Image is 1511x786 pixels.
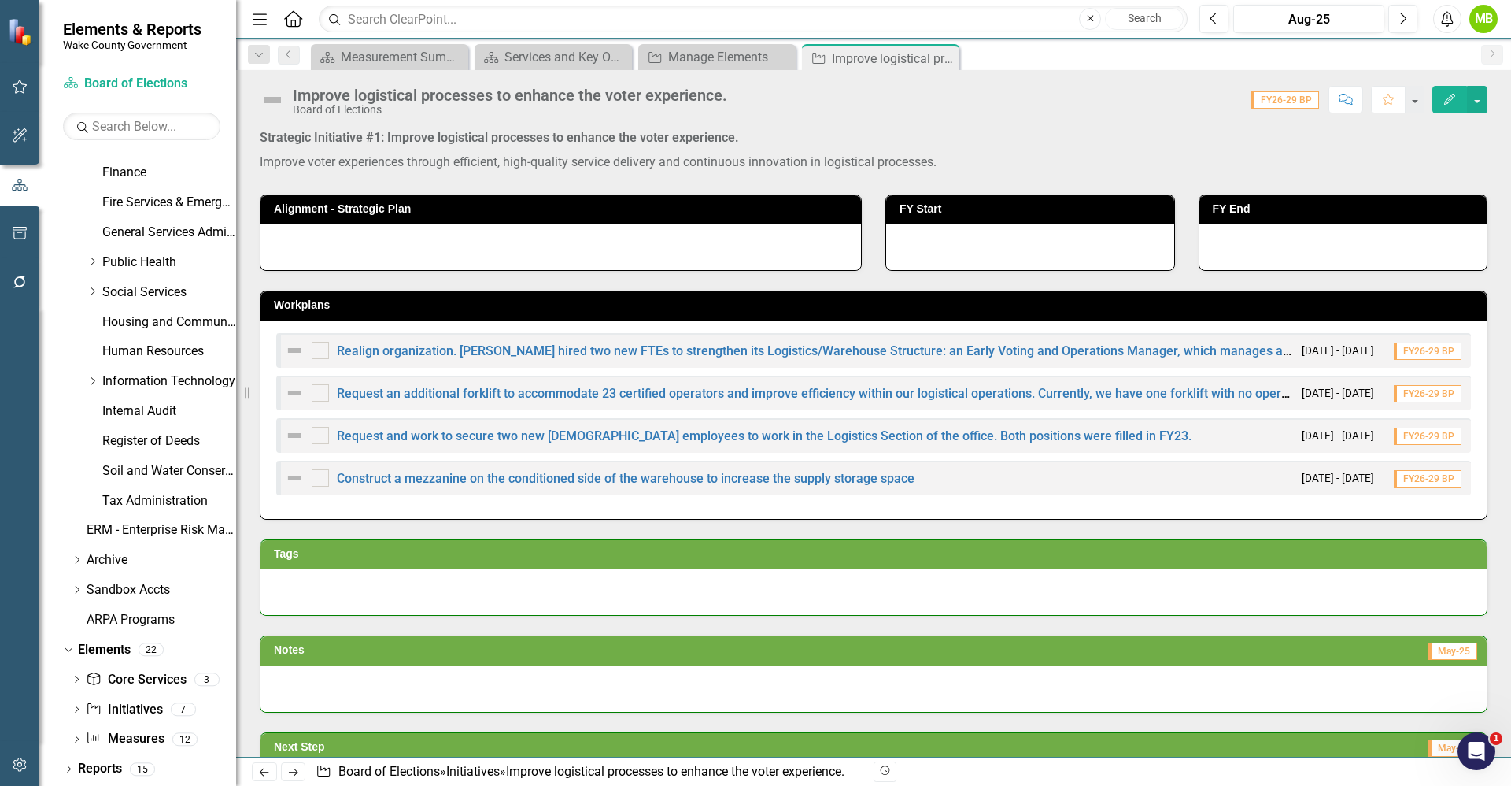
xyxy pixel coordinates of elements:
a: Measures [86,730,164,748]
div: Services and Key Operating Measures [504,47,628,67]
a: Public Health [102,254,236,272]
a: Soil and Water Conservation [102,462,236,480]
div: Improve logistical processes to enhance the voter experience. [506,764,844,779]
img: Not Defined [285,426,304,445]
span: FY26-29 BP [1251,91,1319,109]
span: FY26-29 BP [1394,428,1461,445]
span: FY26-29 BP [1394,343,1461,360]
h3: Next Step [274,741,879,753]
span: Search [1128,12,1162,24]
span: 1 [1490,732,1502,745]
h3: Notes [274,644,730,656]
span: May-25 [1428,740,1477,757]
h3: Tags [274,548,1479,560]
a: Board of Elections [338,764,440,779]
img: Not Defined [285,384,304,402]
img: ClearPoint Strategy [8,17,35,45]
input: Search Below... [63,113,220,140]
a: Archive [87,551,236,569]
a: Information Technology [102,373,236,391]
div: Improve logistical processes to enhance the voter experience. [293,87,727,104]
a: Services and Key Operating Measures [478,47,628,67]
button: MB [1469,5,1498,33]
span: May-25 [1428,643,1477,660]
a: Finance [102,164,236,182]
div: Improve logistical processes to enhance the voter experience. [832,49,955,69]
a: ERM - Enterprise Risk Management Plan [87,521,236,539]
span: Elements & Reports [63,20,201,39]
a: Register of Deeds [102,432,236,450]
img: Not Defined [285,341,304,360]
a: General Services Administration [102,224,236,242]
button: Aug-25 [1233,5,1384,33]
a: ARPA Programs [87,611,236,629]
iframe: Intercom live chat [1457,732,1495,770]
div: 7 [171,703,196,716]
a: Tax Administration [102,492,236,510]
a: Manage Elements [642,47,792,67]
a: Initiatives [446,764,500,779]
span: FY26-29 BP [1394,470,1461,488]
small: [DATE] - [DATE] [1302,428,1374,443]
a: Human Resources [102,343,236,361]
a: Reports [78,760,122,778]
h3: Workplans [274,299,1479,311]
div: Measurement Summary [341,47,464,67]
div: Aug-25 [1239,10,1379,29]
small: [DATE] - [DATE] [1302,343,1374,358]
div: Manage Elements [668,47,792,67]
img: Not Defined [285,469,304,488]
small: Wake County Government [63,39,201,51]
a: Initiatives [86,701,162,719]
div: 12 [172,732,198,746]
div: 22 [139,643,164,657]
a: Measurement Summary [315,47,464,67]
h3: FY End [1213,203,1480,215]
a: Core Services [86,671,186,689]
button: Search [1105,8,1184,30]
input: Search ClearPoint... [319,6,1188,33]
strong: Strategic Initiative #1: Improve logistical processes to enhance the voter experience. [260,130,739,145]
small: [DATE] - [DATE] [1302,471,1374,486]
a: Construct a mezzanine on the conditioned side of the warehouse to increase the supply storage space [337,471,914,486]
div: Board of Elections [293,104,727,116]
a: Request and work to secure two new [DEMOGRAPHIC_DATA] employees to work in the Logistics Section ... [337,428,1191,443]
h3: Alignment - Strategic Plan [274,203,853,215]
a: Fire Services & Emergency Management [102,194,236,212]
small: [DATE] - [DATE] [1302,386,1374,401]
div: 15 [130,762,155,776]
img: Not Defined [260,87,285,113]
div: 3 [194,673,220,686]
span: FY26-29 BP [1394,385,1461,402]
a: Housing and Community Revitalization [102,313,236,332]
p: Improve voter experiences through efficient, high-quality service delivery and continuous innovat... [260,150,1487,172]
h3: FY Start [900,203,1166,215]
a: Sandbox Accts [87,581,236,599]
a: Elements [78,641,131,659]
a: Board of Elections [63,75,220,93]
a: Internal Audit [102,402,236,421]
a: Social Services [102,284,236,302]
div: » » [316,763,862,781]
